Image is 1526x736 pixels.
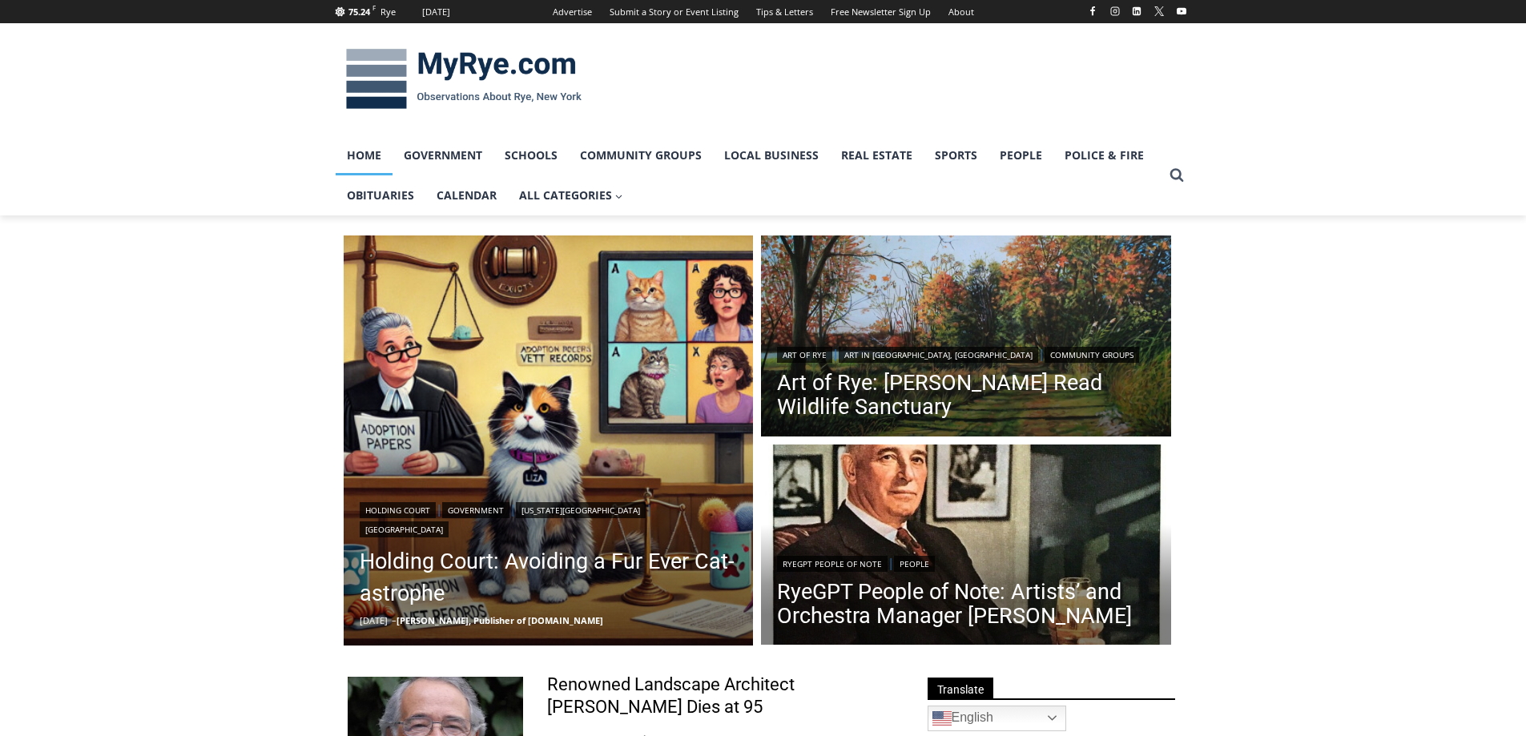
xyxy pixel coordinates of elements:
img: (PHOTO: Edith G. Read Wildlife Sanctuary (Acrylic 12x24). Trail along Playland Lake. By Elizabeth... [761,235,1171,440]
a: Instagram [1105,2,1125,21]
a: Police & Fire [1053,135,1155,175]
a: [PERSON_NAME], Publisher of [DOMAIN_NAME] [397,614,603,626]
a: YouTube [1172,2,1191,21]
a: Schools [493,135,569,175]
a: Art of Rye: [PERSON_NAME] Read Wildlife Sanctuary [777,371,1155,419]
span: F [372,3,376,12]
span: All Categories [519,187,623,204]
a: Government [442,502,509,518]
time: [DATE] [360,614,388,626]
div: | [777,553,1155,572]
a: Community Groups [569,135,713,175]
div: | | [777,344,1155,363]
a: Government [393,135,493,175]
a: [GEOGRAPHIC_DATA] [360,521,449,537]
img: en [932,709,952,728]
nav: Primary Navigation [336,135,1162,216]
div: [DATE] [422,5,450,19]
a: Community Groups [1045,347,1139,363]
img: MyRye.com [336,38,592,121]
a: Obituaries [336,175,425,215]
a: English [928,706,1066,731]
a: Linkedin [1127,2,1146,21]
button: View Search Form [1162,161,1191,190]
a: Real Estate [830,135,924,175]
a: [US_STATE][GEOGRAPHIC_DATA] [516,502,646,518]
a: RyeGPT People of Note [777,556,888,572]
a: Calendar [425,175,508,215]
a: People [988,135,1053,175]
a: Sports [924,135,988,175]
a: Renowned Landscape Architect [PERSON_NAME] Dies at 95 [547,674,899,719]
span: Translate [928,678,993,699]
a: Read More Holding Court: Avoiding a Fur Ever Cat-astrophe [344,235,754,646]
img: (PHOTO: Lord Calvert Whiskey ad, featuring Arthur Judson, 1946. Public Domain.) [761,444,1171,650]
a: Facebook [1083,2,1102,21]
a: X [1150,2,1169,21]
span: 75.24 [348,6,370,18]
span: – [392,614,397,626]
a: Read More Art of Rye: Edith G. Read Wildlife Sanctuary [761,235,1171,440]
div: | | | [360,499,738,537]
a: People [894,556,935,572]
a: RyeGPT People of Note: Artists’ and Orchestra Manager [PERSON_NAME] [777,580,1155,628]
a: Holding Court: Avoiding a Fur Ever Cat-astrophe [360,545,738,609]
a: All Categories [508,175,634,215]
div: Rye [380,5,396,19]
a: Read More RyeGPT People of Note: Artists’ and Orchestra Manager Arthur Judson [761,444,1171,650]
a: Holding Court [360,502,436,518]
a: Art of Rye [777,347,832,363]
a: Home [336,135,393,175]
a: Local Business [713,135,830,175]
a: Art in [GEOGRAPHIC_DATA], [GEOGRAPHIC_DATA] [839,347,1038,363]
img: DALLE 2025-08-10 Holding Court - humorous cat custody trial [344,235,754,646]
